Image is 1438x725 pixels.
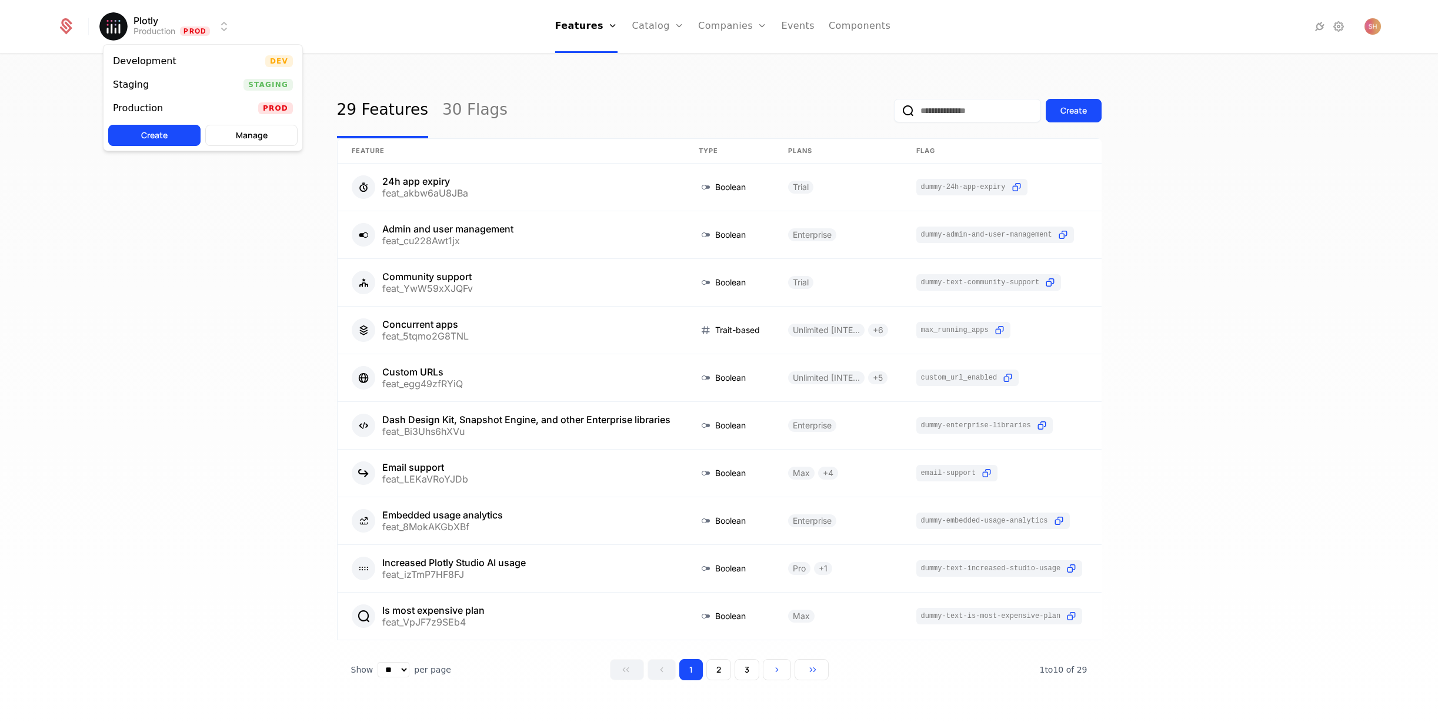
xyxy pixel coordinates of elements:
span: Prod [258,102,293,114]
div: Development [113,56,176,66]
div: Select environment [103,44,303,151]
button: Manage [205,125,298,146]
span: Staging [243,79,293,91]
div: Production [113,104,163,113]
button: Create [108,125,201,146]
div: Staging [113,80,149,89]
span: Dev [265,55,293,67]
